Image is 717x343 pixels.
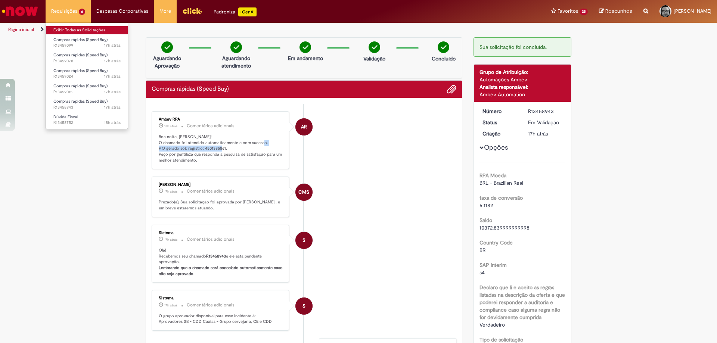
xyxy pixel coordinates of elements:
[104,43,121,48] time: 28/08/2025 16:21:40
[164,124,177,128] time: 28/08/2025 20:12:21
[558,7,578,15] span: Favoritos
[479,262,507,268] b: SAP Interim
[53,89,121,95] span: R13459015
[159,199,283,211] p: Prezado(a), Sua solicitação foi aprovada por [PERSON_NAME] , e em breve estaremos atuando.
[104,89,121,95] span: 17h atrás
[46,82,128,96] a: Aberto R13459015 : Compras rápidas (Speed Buy)
[53,120,121,126] span: R13458752
[159,134,283,163] p: Boa noite, [PERSON_NAME]! O chamado foi atendido automaticamente e com sucesso. P.O gerado sob re...
[479,172,506,179] b: RPA Moeda
[438,41,449,53] img: check-circle-green.png
[477,130,523,137] dt: Criação
[474,37,572,57] div: Sua solicitação foi concluída.
[159,247,283,277] p: Olá! Recebemos seu chamado e ele esta pendente aprovação.
[164,189,177,194] span: 17h atrás
[187,236,235,243] small: Comentários adicionais
[363,55,385,62] p: Validação
[295,232,313,249] div: System
[152,86,229,93] h2: Compras rápidas (Speed Buy) Histórico de tíquete
[528,130,548,137] span: 17h atrás
[53,83,108,89] span: Compras rápidas (Speed Buy)
[149,54,185,69] p: Aguardando Aprovação
[159,265,284,277] b: Lembrando que o chamado será cancelado automaticamente caso não seja aprovado.
[46,67,128,81] a: Aberto R13459024 : Compras rápidas (Speed Buy)
[479,284,565,321] b: Declaro que li e aceito as regras listadas na descrição da oferta e que poderei responder a audit...
[53,58,121,64] span: R13459078
[299,41,311,53] img: check-circle-green.png
[46,113,128,127] a: Aberto R13458752 : Dúvida Fiscal
[295,184,313,201] div: Cristiano Marques Silva
[479,76,566,83] div: Automações Ambev
[46,51,128,65] a: Aberto R13459078 : Compras rápidas (Speed Buy)
[51,7,77,15] span: Requisições
[218,54,254,69] p: Aguardando atendimento
[46,97,128,111] a: Aberto R13458943 : Compras rápidas (Speed Buy)
[479,321,505,328] span: Verdadeiro
[164,189,177,194] time: 28/08/2025 16:03:25
[6,23,472,37] ul: Trilhas de página
[432,55,456,62] p: Concluído
[53,68,108,74] span: Compras rápidas (Speed Buy)
[46,36,128,50] a: Aberto R13459099 : Compras rápidas (Speed Buy)
[187,302,235,308] small: Comentários adicionais
[164,303,177,308] time: 28/08/2025 16:02:28
[479,336,523,343] b: Tipo de solicitação
[302,297,305,315] span: S
[479,239,513,246] b: Country Code
[1,4,39,19] img: ServiceNow
[79,9,85,15] span: 6
[477,107,523,115] dt: Número
[159,7,171,15] span: More
[369,41,380,53] img: check-circle-green.png
[599,8,632,15] a: Rascunhos
[238,7,257,16] p: +GenAi
[479,68,566,76] div: Grupo de Atribuição:
[206,253,226,259] b: R13458943
[159,183,283,187] div: [PERSON_NAME]
[159,313,283,325] p: O grupo aprovador disponível para esse incidente é: Aprovadores SB - CDD Caxias - Grupo cervejari...
[104,58,121,64] time: 28/08/2025 16:19:08
[302,231,305,249] span: S
[479,202,493,209] span: 6.1182
[580,9,588,15] span: 25
[104,120,121,125] span: 18h atrás
[479,217,492,224] b: Saldo
[104,43,121,48] span: 17h atrás
[104,58,121,64] span: 17h atrás
[528,119,563,126] div: Em Validação
[295,118,313,135] div: Ambev RPA
[164,237,177,242] time: 28/08/2025 16:02:33
[528,107,563,115] div: R13458943
[53,105,121,110] span: R13458943
[104,105,121,110] span: 17h atrás
[301,118,307,136] span: AR
[528,130,548,137] time: 28/08/2025 16:02:21
[479,269,485,276] span: s4
[479,247,485,253] span: BR
[104,74,121,79] span: 17h atrás
[288,54,323,62] p: Em andamento
[53,74,121,79] span: R13459024
[230,41,242,53] img: check-circle-green.png
[164,124,177,128] span: 13h atrás
[164,237,177,242] span: 17h atrás
[53,37,108,43] span: Compras rápidas (Speed Buy)
[479,224,530,231] span: 10372.839999999998
[298,183,309,201] span: CMS
[182,5,202,16] img: click_logo_yellow_360x200.png
[161,41,173,53] img: check-circle-green.png
[479,180,523,186] span: BRL - Brazilian Real
[605,7,632,15] span: Rascunhos
[104,105,121,110] time: 28/08/2025 16:02:22
[159,296,283,300] div: Sistema
[159,117,283,122] div: Ambev RPA
[187,123,235,129] small: Comentários adicionais
[187,188,235,194] small: Comentários adicionais
[8,26,34,32] a: Página inicial
[53,99,108,104] span: Compras rápidas (Speed Buy)
[528,130,563,137] div: 28/08/2025 16:02:21
[447,84,456,94] button: Adicionar anexos
[46,22,128,129] ul: Requisições
[96,7,148,15] span: Despesas Corporativas
[295,297,313,315] div: System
